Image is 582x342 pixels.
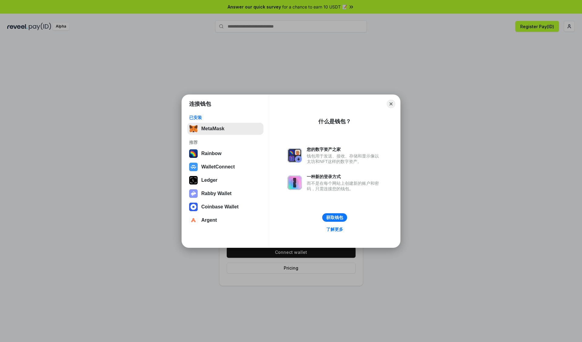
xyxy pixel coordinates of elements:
[201,178,217,183] div: Ledger
[189,100,211,108] h1: 连接钱包
[201,164,235,170] div: WalletConnect
[189,163,198,171] img: svg+xml,%3Csvg%20width%3D%2228%22%20height%3D%2228%22%20viewBox%3D%220%200%2028%2028%22%20fill%3D...
[189,140,262,145] div: 推荐
[326,227,343,232] div: 了解更多
[318,118,351,125] div: 什么是钱包？
[189,203,198,211] img: svg+xml,%3Csvg%20width%3D%2228%22%20height%3D%2228%22%20viewBox%3D%220%200%2028%2028%22%20fill%3D...
[201,204,239,210] div: Coinbase Wallet
[187,161,263,173] button: WalletConnect
[307,181,382,191] div: 而不是在每个网站上创建新的账户和密码，只需连接您的钱包。
[187,201,263,213] button: Coinbase Wallet
[307,147,382,152] div: 您的数字资产之家
[189,149,198,158] img: svg+xml,%3Csvg%20width%3D%22120%22%20height%3D%22120%22%20viewBox%3D%220%200%20120%20120%22%20fil...
[187,214,263,226] button: Argent
[307,174,382,179] div: 一种新的登录方式
[201,217,217,223] div: Argent
[189,115,262,120] div: 已安装
[287,148,302,163] img: svg+xml,%3Csvg%20xmlns%3D%22http%3A%2F%2Fwww.w3.org%2F2000%2Fsvg%22%20fill%3D%22none%22%20viewBox...
[201,151,222,156] div: Rainbow
[322,213,347,222] button: 获取钱包
[187,174,263,186] button: Ledger
[326,215,343,220] div: 获取钱包
[189,176,198,184] img: svg+xml,%3Csvg%20xmlns%3D%22http%3A%2F%2Fwww.w3.org%2F2000%2Fsvg%22%20width%3D%2228%22%20height%3...
[189,189,198,198] img: svg+xml,%3Csvg%20xmlns%3D%22http%3A%2F%2Fwww.w3.org%2F2000%2Fsvg%22%20fill%3D%22none%22%20viewBox...
[189,216,198,224] img: svg+xml,%3Csvg%20width%3D%2228%22%20height%3D%2228%22%20viewBox%3D%220%200%2028%2028%22%20fill%3D...
[387,100,395,108] button: Close
[323,225,347,233] a: 了解更多
[187,148,263,160] button: Rainbow
[201,191,232,196] div: Rabby Wallet
[307,153,382,164] div: 钱包用于发送、接收、存储和显示像以太坊和NFT这样的数字资产。
[187,123,263,135] button: MetaMask
[187,188,263,200] button: Rabby Wallet
[287,175,302,190] img: svg+xml,%3Csvg%20xmlns%3D%22http%3A%2F%2Fwww.w3.org%2F2000%2Fsvg%22%20fill%3D%22none%22%20viewBox...
[189,125,198,133] img: svg+xml,%3Csvg%20fill%3D%22none%22%20height%3D%2233%22%20viewBox%3D%220%200%2035%2033%22%20width%...
[201,126,224,131] div: MetaMask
